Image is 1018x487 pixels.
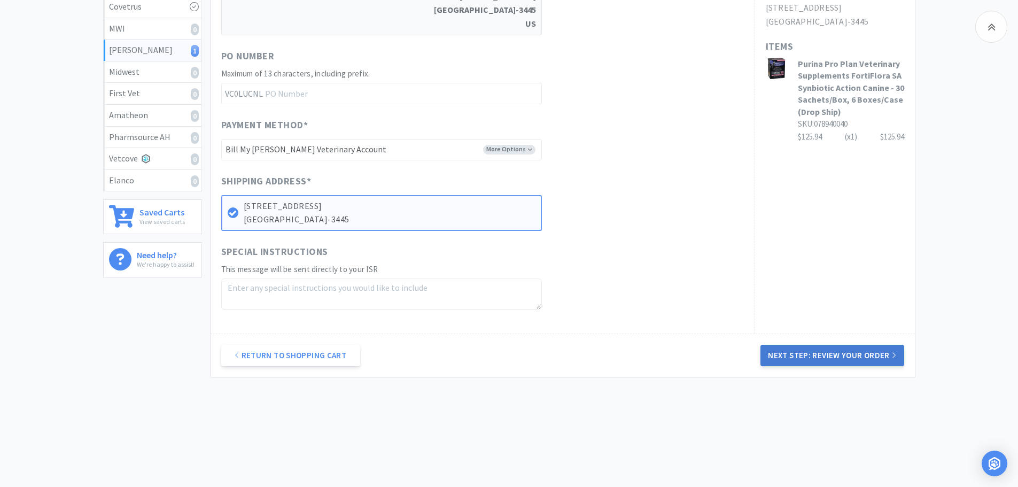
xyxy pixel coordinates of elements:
[109,22,196,36] div: MWI
[221,244,328,260] span: Special Instructions
[191,24,199,35] i: 0
[109,130,196,144] div: Pharmsource AH
[104,18,201,40] a: MWI0
[191,175,199,187] i: 0
[139,205,185,217] h6: Saved Carts
[221,49,275,64] span: PO Number
[845,130,857,143] div: (x 1 )
[109,174,196,188] div: Elanco
[109,109,196,122] div: Amatheon
[109,152,196,166] div: Vetcove
[109,87,196,101] div: First Vet
[104,170,201,191] a: Elanco0
[221,83,265,104] span: VC0LUCNL
[104,61,201,83] a: Midwest0
[221,118,308,133] span: Payment Method *
[103,199,202,234] a: Saved CartsView saved carts
[244,199,535,213] p: [STREET_ADDRESS]
[191,45,199,57] i: 1
[104,105,201,127] a: Amatheon0
[109,65,196,79] div: Midwest
[221,174,312,189] span: Shipping Address *
[221,68,370,79] span: Maximum of 13 characters, including prefix.
[191,67,199,79] i: 0
[760,345,904,366] button: Next Step: Review Your Order
[104,127,201,149] a: Pharmsource AH0
[109,43,196,57] div: [PERSON_NAME]
[798,58,904,118] h3: Purina Pro Plan Veterinary Supplements FortiFlora SA Synbiotic Action Canine - 30 Sachets/Box, 6 ...
[139,217,185,227] p: View saved carts
[191,132,199,144] i: 0
[244,213,535,227] p: [GEOGRAPHIC_DATA]-3445
[766,39,904,55] h1: Items
[798,130,904,143] div: $125.94
[104,83,201,105] a: First Vet0
[766,1,904,15] h2: [STREET_ADDRESS]
[221,83,542,104] input: PO Number
[137,248,195,259] h6: Need help?
[221,345,360,366] a: Return to Shopping Cart
[191,153,199,165] i: 0
[880,130,904,143] div: $125.94
[766,58,787,79] img: 0e6b854967cb40deb5d4763daa5266d9_382685.jpeg
[191,110,199,122] i: 0
[798,119,848,129] span: SKU: 078940040
[104,40,201,61] a: [PERSON_NAME]1
[191,88,199,100] i: 0
[221,264,378,274] span: This message will be sent directly to your ISR
[104,148,201,170] a: Vetcove0
[766,15,904,29] h2: [GEOGRAPHIC_DATA]-3445
[137,259,195,269] p: We're happy to assist!
[982,451,1007,476] div: Open Intercom Messenger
